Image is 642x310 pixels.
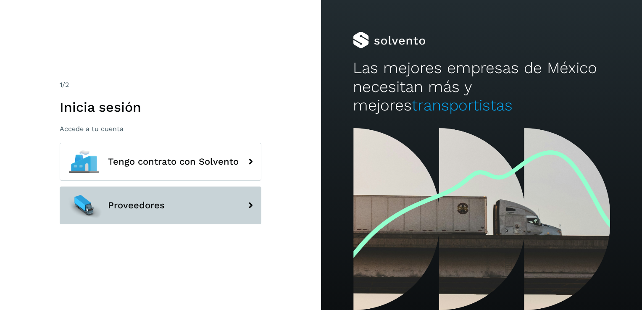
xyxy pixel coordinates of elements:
span: Proveedores [108,200,165,210]
div: /2 [60,80,261,90]
span: Tengo contrato con Solvento [108,157,239,167]
span: 1 [60,81,62,89]
button: Proveedores [60,187,261,224]
span: transportistas [412,96,513,114]
p: Accede a tu cuenta [60,125,261,133]
h1: Inicia sesión [60,99,261,115]
button: Tengo contrato con Solvento [60,143,261,181]
h2: Las mejores empresas de México necesitan más y mejores [353,59,610,115]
